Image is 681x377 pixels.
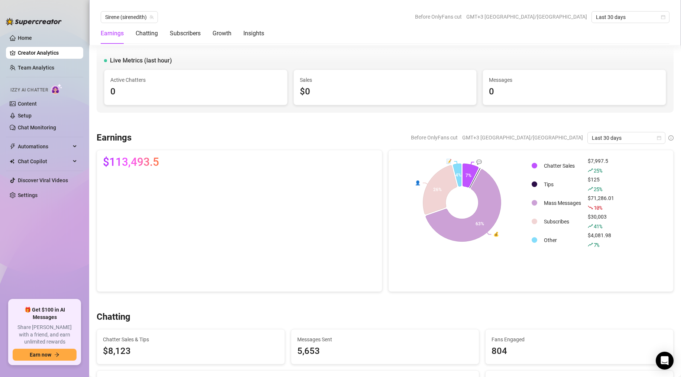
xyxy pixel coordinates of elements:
[415,11,462,22] span: Before OnlyFans cut
[415,180,420,186] text: 👤
[30,352,51,358] span: Earn now
[10,87,48,94] span: Izzy AI Chatter
[136,29,158,38] div: Chatting
[493,231,499,237] text: 💰
[588,231,614,249] div: $4,081.98
[18,113,32,119] a: Setup
[594,186,602,193] span: 25 %
[18,47,77,59] a: Creator Analytics
[97,311,130,323] h3: Chatting
[213,29,231,38] div: Growth
[588,194,614,212] div: $71,286.01
[588,223,593,229] span: rise
[592,132,661,144] span: Last 30 days
[588,213,614,231] div: $30,003
[13,324,77,346] span: Share [PERSON_NAME] with a friend, and earn unlimited rewards
[594,223,602,230] span: 41 %
[594,241,599,248] span: 7 %
[492,335,667,344] span: Fans Engaged
[149,15,154,19] span: team
[466,11,587,22] span: GMT+3 [GEOGRAPHIC_DATA]/[GEOGRAPHIC_DATA]
[18,177,68,183] a: Discover Viral Videos
[103,344,279,358] span: $8,123
[10,144,16,149] span: thunderbolt
[668,135,674,141] span: info-circle
[103,335,279,344] span: Chatter Sales & Tips
[594,167,602,174] span: 25 %
[541,213,584,231] td: Subscribes
[588,205,593,210] span: fall
[588,175,614,193] div: $125
[54,352,59,357] span: arrow-right
[594,204,602,211] span: 10 %
[170,29,201,38] div: Subscribers
[18,125,56,130] a: Chat Monitoring
[300,85,471,99] div: $0
[489,76,660,84] span: Messages
[18,141,71,152] span: Automations
[105,12,153,23] span: Sirene (sirenedith)
[492,344,667,358] div: 804
[462,132,583,143] span: GMT+3 [GEOGRAPHIC_DATA]/[GEOGRAPHIC_DATA]
[661,15,665,19] span: calendar
[541,231,584,249] td: Other
[541,157,584,175] td: Chatter Sales
[446,158,452,164] text: 📝
[588,157,614,175] div: $7,997.5
[18,65,54,71] a: Team Analytics
[588,168,593,173] span: rise
[18,155,71,167] span: Chat Copilot
[243,29,264,38] div: Insights
[110,56,172,65] span: Live Metrics (last hour)
[18,35,32,41] a: Home
[13,306,77,321] span: 🎁 Get $100 in AI Messages
[6,18,62,25] img: logo-BBDzfeDw.svg
[489,85,660,99] div: 0
[541,194,584,212] td: Mass Messages
[657,136,661,140] span: calendar
[101,29,124,38] div: Earnings
[18,192,38,198] a: Settings
[110,85,281,99] div: 0
[51,84,62,94] img: AI Chatter
[596,12,665,23] span: Last 30 days
[588,186,593,191] span: rise
[300,76,471,84] span: Sales
[13,349,77,361] button: Earn nowarrow-right
[476,159,482,165] text: 💬
[541,175,584,193] td: Tips
[103,156,159,168] span: $113,493.5
[588,242,593,247] span: rise
[297,344,473,358] div: 5,653
[297,335,473,344] span: Messages Sent
[18,101,37,107] a: Content
[110,76,281,84] span: Active Chatters
[97,132,132,144] h3: Earnings
[411,132,458,143] span: Before OnlyFans cut
[10,159,14,164] img: Chat Copilot
[656,352,674,370] div: Open Intercom Messenger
